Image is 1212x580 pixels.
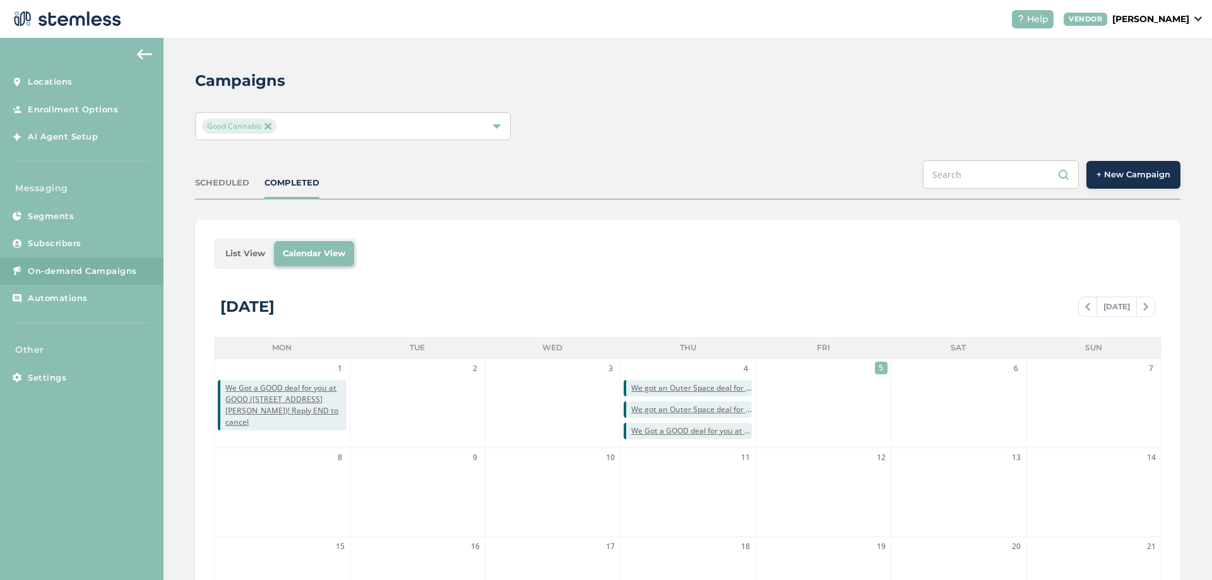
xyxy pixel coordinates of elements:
img: icon-close-accent-8a337256.svg [264,123,271,129]
iframe: Chat Widget [1149,519,1212,580]
span: AI Agent Setup [28,131,98,143]
span: Enrollment Options [28,104,118,116]
span: Segments [28,210,74,223]
span: Settings [28,372,66,384]
span: 8 [334,451,347,464]
h2: Campaigns [195,69,285,92]
span: 3 [604,362,617,375]
span: [DATE] [1096,297,1137,316]
img: icon-help-white-03924b79.svg [1017,15,1025,23]
span: 9 [469,451,482,464]
div: COMPLETED [264,177,319,189]
li: Sun [1026,337,1161,358]
span: 19 [875,540,888,553]
span: 13 [1010,451,1023,464]
span: 10 [604,451,617,464]
div: VENDOR [1064,13,1107,26]
span: 6 [1010,362,1023,375]
li: Wed [485,337,620,358]
span: 1 [334,362,347,375]
li: List View [217,241,274,266]
span: 21 [1145,540,1158,553]
span: 12 [875,451,888,464]
li: Calendar View [274,241,354,266]
span: We Got a GOOD deal for you at GOOD ([STREET_ADDRESS][PERSON_NAME])! Reply END to cancel [225,382,346,428]
span: We got an Outer Space deal for you at GOOD ([STREET_ADDRESS][PERSON_NAME]) from 3-6pm Reply END t... [631,382,752,394]
span: On-demand Campaigns [28,265,137,278]
input: Search [923,160,1079,189]
span: 5 [875,362,888,374]
span: 2 [469,362,482,375]
span: 20 [1010,540,1023,553]
span: 15 [334,540,347,553]
span: Help [1027,13,1049,26]
img: logo-dark-0685b13c.svg [10,6,121,32]
div: [DATE] [220,295,275,318]
img: icon-chevron-left-b8c47ebb.svg [1085,303,1090,311]
span: We got an Outer Space deal for you at GOOD ([STREET_ADDRESS][PERSON_NAME]) from 3-6pm Reply END t... [631,404,752,415]
span: 14 [1145,451,1158,464]
span: 7 [1145,362,1158,375]
img: icon-arrow-back-accent-c549486e.svg [137,49,152,59]
span: We Got a GOOD deal for you at GOOD ([STREET_ADDRESS][PERSON_NAME])! Reply END to cancel [631,425,752,437]
li: Fri [756,337,891,358]
span: 4 [739,362,752,375]
div: SCHEDULED [195,177,249,189]
button: + New Campaign [1086,161,1180,189]
img: icon-chevron-right-bae969c5.svg [1143,303,1148,311]
li: Mon [214,337,349,358]
span: Subscribers [28,237,81,250]
li: Thu [621,337,756,358]
span: 11 [739,451,752,464]
span: + New Campaign [1096,169,1170,181]
span: Automations [28,292,88,305]
img: icon_down-arrow-small-66adaf34.svg [1194,16,1202,21]
span: 16 [469,540,482,553]
span: 17 [604,540,617,553]
li: Sat [891,337,1026,358]
span: Good Cannabis [202,119,276,134]
p: [PERSON_NAME] [1112,13,1189,26]
span: 18 [739,540,752,553]
span: Locations [28,76,73,88]
li: Tue [350,337,485,358]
